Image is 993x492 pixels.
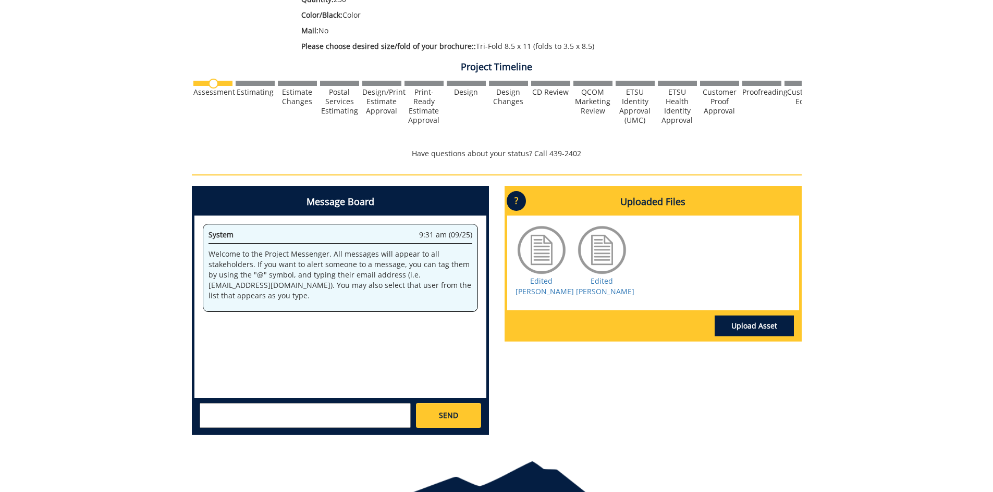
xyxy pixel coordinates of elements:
[236,87,275,97] div: Estimating
[516,276,574,296] a: Edited [PERSON_NAME]
[658,87,697,125] div: ETSU Health Identity Approval
[404,87,444,125] div: Print-Ready Estimate Approval
[419,230,472,240] span: 9:31 am (09/25)
[301,26,318,35] span: Mail:
[209,249,472,301] p: Welcome to the Project Messenger. All messages will appear to all stakeholders. If you want to al...
[489,87,528,106] div: Design Changes
[616,87,655,125] div: ETSU Identity Approval (UMC)
[576,276,634,296] a: Edited [PERSON_NAME]
[507,188,799,216] h4: Uploaded Files
[320,87,359,116] div: Postal Services Estimating
[301,26,709,36] p: No
[700,87,739,116] div: Customer Proof Approval
[301,10,342,20] span: Color/Black:
[278,87,317,106] div: Estimate Changes
[301,41,476,51] span: Please choose desired size/fold of your brochure::
[447,87,486,97] div: Design
[573,87,612,116] div: QCOM Marketing Review
[531,87,570,97] div: CD Review
[194,188,486,216] h4: Message Board
[507,191,526,211] p: ?
[301,41,709,52] p: Tri-Fold 8.5 x 11 (folds to 3.5 x 8.5)
[192,62,802,72] h4: Project Timeline
[439,410,458,421] span: SEND
[192,148,802,159] p: Have questions about your status? Call 439-2402
[200,403,411,428] textarea: messageToSend
[362,87,401,116] div: Design/Print Estimate Approval
[715,316,794,336] a: Upload Asset
[742,87,781,97] div: Proofreading
[301,10,709,20] p: Color
[209,79,218,89] img: no
[209,230,234,239] span: System
[193,87,232,97] div: Assessment
[784,87,824,106] div: Customer Edits
[416,403,481,428] a: SEND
